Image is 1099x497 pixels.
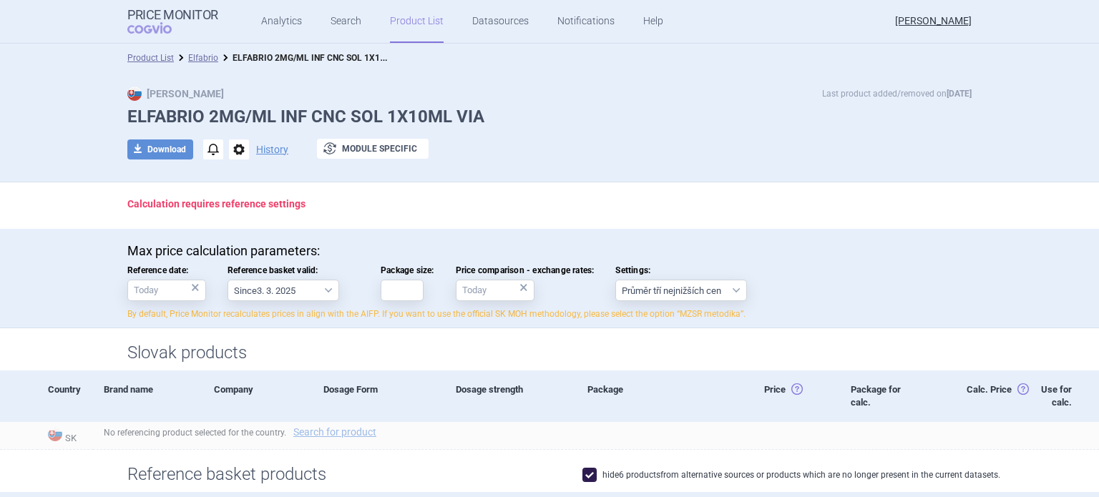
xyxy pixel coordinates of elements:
span: COGVIO [127,22,192,34]
strong: [DATE] [947,89,972,99]
span: Price comparison - exchange rates: [456,265,595,275]
div: × [519,280,528,295]
h1: Reference basket products [127,464,972,485]
div: Package for calc. [840,370,919,422]
span: Settings: [615,265,747,275]
div: Package [577,370,708,422]
div: Calc. Price [919,370,1029,422]
button: Download [127,139,193,159]
div: × [191,280,200,295]
a: Product List [127,53,174,63]
div: Dosage Form [313,370,444,422]
div: Country [37,370,93,422]
div: Company [203,370,313,422]
span: Reference date: [127,265,206,275]
span: Reference basket valid: [228,265,359,275]
li: Elfabrio [174,51,218,65]
div: Brand name [93,370,203,422]
label: hide 6 products from alternative sources or products which are no longer present in the current d... [582,468,1000,482]
strong: ELFABRIO 2MG/ML INF CNC SOL 1X10ML VIA [233,50,414,64]
h1: Slovak products [127,343,972,363]
span: SK [37,425,93,446]
div: Use for calc. [1029,370,1079,422]
div: Price [708,370,840,422]
li: Product List [127,51,174,65]
p: Max price calculation parameters: [127,243,972,259]
img: Slovakia [48,427,62,441]
h1: ELFABRIO 2MG/ML INF CNC SOL 1X10ML VIA [127,107,972,127]
a: Price MonitorCOGVIO [127,8,218,35]
a: Search for product [293,427,376,437]
button: Module specific [317,139,429,159]
span: No referencing product selected for the country. [104,428,384,438]
button: History [256,144,288,154]
p: By default, Price Monitor recalculates prices in align with the AIFP. If you want to use the offi... [127,308,972,320]
select: Reference basket valid: [228,280,339,301]
strong: Price Monitor [127,8,218,22]
p: Last product added/removed on [822,87,972,101]
div: Dosage strength [445,370,577,422]
input: Package size: [381,280,424,301]
strong: Calculation requires reference settings [127,198,306,210]
input: Reference date:× [127,280,206,301]
input: Price comparison - exchange rates:× [456,280,534,301]
strong: [PERSON_NAME] [127,88,224,99]
img: SK [127,87,142,101]
a: Elfabrio [188,53,218,63]
select: Settings: [615,280,747,301]
li: ELFABRIO 2MG/ML INF CNC SOL 1X10ML VIA [218,51,390,65]
span: Package size: [381,265,434,275]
